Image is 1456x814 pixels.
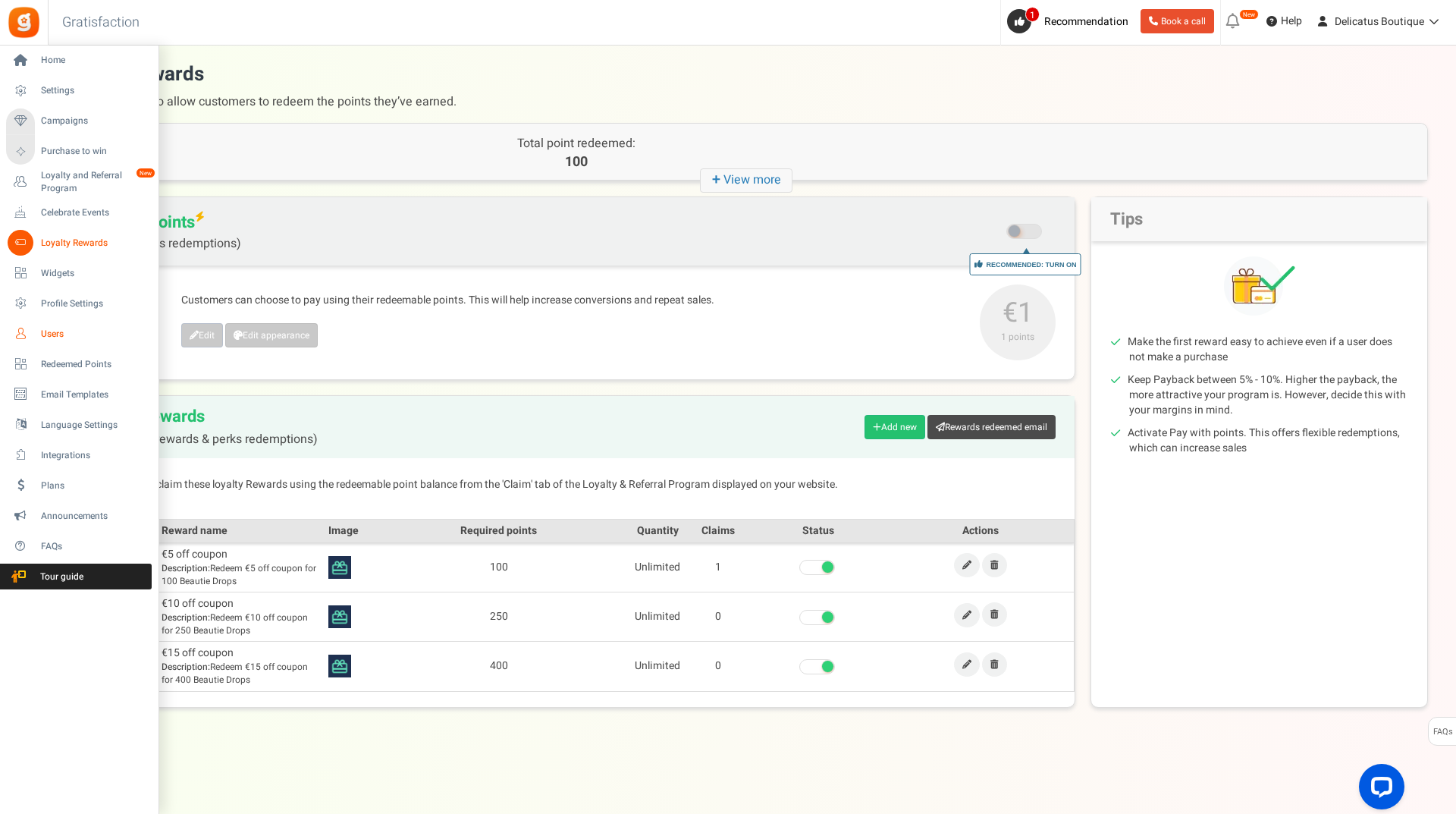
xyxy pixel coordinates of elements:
[627,642,688,691] td: Unlimited
[162,611,210,624] b: Description:
[41,358,147,371] span: Redeemed Points
[328,556,351,579] img: Reward
[7,5,41,39] img: Gratisfaction
[688,519,748,542] th: Claims
[6,108,152,134] a: Campaigns
[158,642,325,691] td: €15 off coupon
[162,611,321,637] span: Redeem €10 off coupon for 250 Beautie Drops
[162,661,321,687] span: Redeem €15 off coupon for 400 Beautie Drops
[1025,7,1040,22] span: 1
[41,54,147,67] span: Home
[1044,14,1128,30] span: Recommendation
[83,433,318,447] span: (Fixed points rewards & perks redemptions)
[6,200,152,225] a: Celebrate Events
[1260,9,1308,33] a: Help
[162,660,210,674] b: Description:
[158,592,325,641] td: €10 off coupon
[225,323,318,347] a: Edit appearance
[1007,9,1134,33] a: 1 Recommendation
[181,323,223,347] a: Edit
[370,542,627,592] td: 100
[980,284,1056,360] span: €1
[1432,718,1453,746] span: FAQs
[6,291,152,316] a: Profile Settings
[41,297,147,310] span: Profile Settings
[1141,9,1214,33] a: Book a call
[41,479,147,492] span: Plans
[41,388,147,401] span: Email Templates
[982,652,1007,677] a: Remove
[700,168,792,193] i: View more
[41,206,147,219] span: Celebrate Events
[328,605,351,628] img: Reward
[406,135,746,152] p: Total point redeemed:
[1129,426,1408,456] li: Activate Pay with points. This offers flexible redemptions, which can increase sales
[136,168,155,178] em: New
[41,237,147,250] span: Loyalty Rewards
[984,330,1052,344] small: 1 points
[41,145,147,158] span: Purchase to win
[63,61,1428,115] h1: Loyalty rewards
[1224,256,1295,316] img: Tips
[83,407,318,447] h2: Loyalty Rewards
[6,412,152,438] a: Language Settings
[927,415,1056,439] a: Rewards redeemed email
[181,293,965,308] p: Customers can choose to pay using their redeemable points. This will help increase conversions an...
[6,169,152,195] a: Loyalty and Referral Program New
[41,419,147,432] span: Language Settings
[41,267,147,280] span: Widgets
[158,542,325,592] td: €5 off coupon
[41,449,147,462] span: Integrations
[954,603,980,627] a: Edit
[6,351,152,377] a: Redeemed Points
[982,602,1007,627] a: Remove
[370,592,627,641] td: 250
[6,260,152,286] a: Widgets
[748,519,887,542] th: Status
[982,553,1007,577] a: Remove
[45,8,156,38] h3: Gratisfaction
[954,553,980,577] a: Edit
[41,510,147,523] span: Announcements
[6,503,152,529] a: Announcements
[6,230,152,256] a: Loyalty Rewards
[6,321,152,347] a: Users
[627,592,688,641] td: Unlimited
[325,519,370,542] th: Image
[41,115,147,127] span: Campaigns
[41,169,152,195] span: Loyalty and Referral Program
[328,655,351,677] img: Reward
[83,477,1056,492] p: Customers can claim these loyalty Rewards using the redeemable point balance from the 'Claim' tab...
[6,48,152,74] a: Home
[41,328,147,341] span: Users
[63,88,1428,115] span: Multiple options to allow customers to redeem the points they’ve earned.
[6,533,152,559] a: FAQs
[688,642,748,691] td: 0
[1129,335,1408,365] li: Make the first reward easy to achieve even if a user does not make a purchase
[1239,9,1259,20] em: New
[370,642,627,691] td: 400
[83,212,241,250] span: Pay with points
[41,540,147,553] span: FAQs
[1129,372,1408,418] li: Keep Payback between 5% - 10%. Higher the payback, the more attractive your program is. However, ...
[6,139,152,165] a: Purchase to win
[158,519,325,542] th: Reward name
[6,442,152,468] a: Integrations
[162,562,321,588] span: Redeem €5 off coupon for 100 Beautie Drops
[41,84,147,97] span: Settings
[712,169,723,191] strong: +
[888,519,1075,542] th: Actions
[954,652,980,677] a: Edit
[370,519,627,542] th: Required points
[7,570,113,583] span: Tour guide
[1091,197,1427,241] h2: Tips
[627,519,688,542] th: Quantity
[6,382,152,407] a: Email Templates
[627,542,688,592] td: Unlimited
[1277,14,1302,29] span: Help
[1335,14,1424,30] span: Delicatus Boutique
[688,592,748,641] td: 0
[406,152,746,172] p: 100
[6,78,152,104] a: Settings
